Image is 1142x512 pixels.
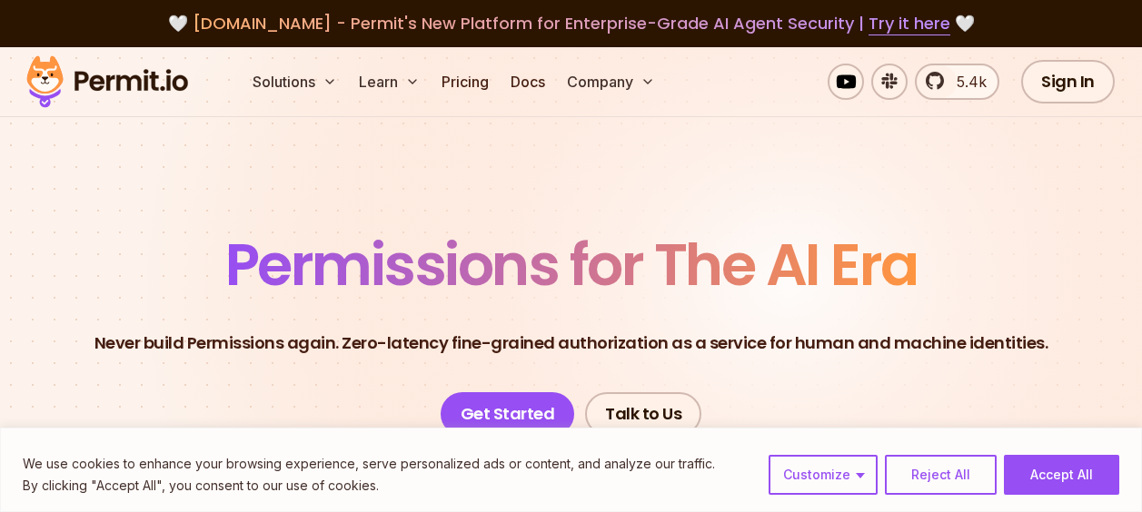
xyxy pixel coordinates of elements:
p: By clicking "Accept All", you consent to our use of cookies. [23,475,715,497]
span: 5.4k [946,71,987,93]
a: Get Started [441,392,575,436]
button: Reject All [885,455,997,495]
a: Pricing [434,64,496,100]
span: Permissions for The AI Era [225,224,918,305]
button: Company [560,64,662,100]
button: Solutions [245,64,344,100]
button: Accept All [1004,455,1119,495]
img: Permit logo [18,51,196,113]
a: 5.4k [915,64,999,100]
p: Never build Permissions again. Zero-latency fine-grained authorization as a service for human and... [94,330,1048,356]
p: We use cookies to enhance your browsing experience, serve personalized ads or content, and analyz... [23,453,715,475]
button: Learn [352,64,427,100]
span: [DOMAIN_NAME] - Permit's New Platform for Enterprise-Grade AI Agent Security | [193,12,950,34]
a: Try it here [869,12,950,35]
button: Customize [769,455,878,495]
a: Talk to Us [585,392,701,436]
a: Sign In [1021,60,1115,103]
div: 🤍 🤍 [44,11,1098,36]
a: Docs [503,64,552,100]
